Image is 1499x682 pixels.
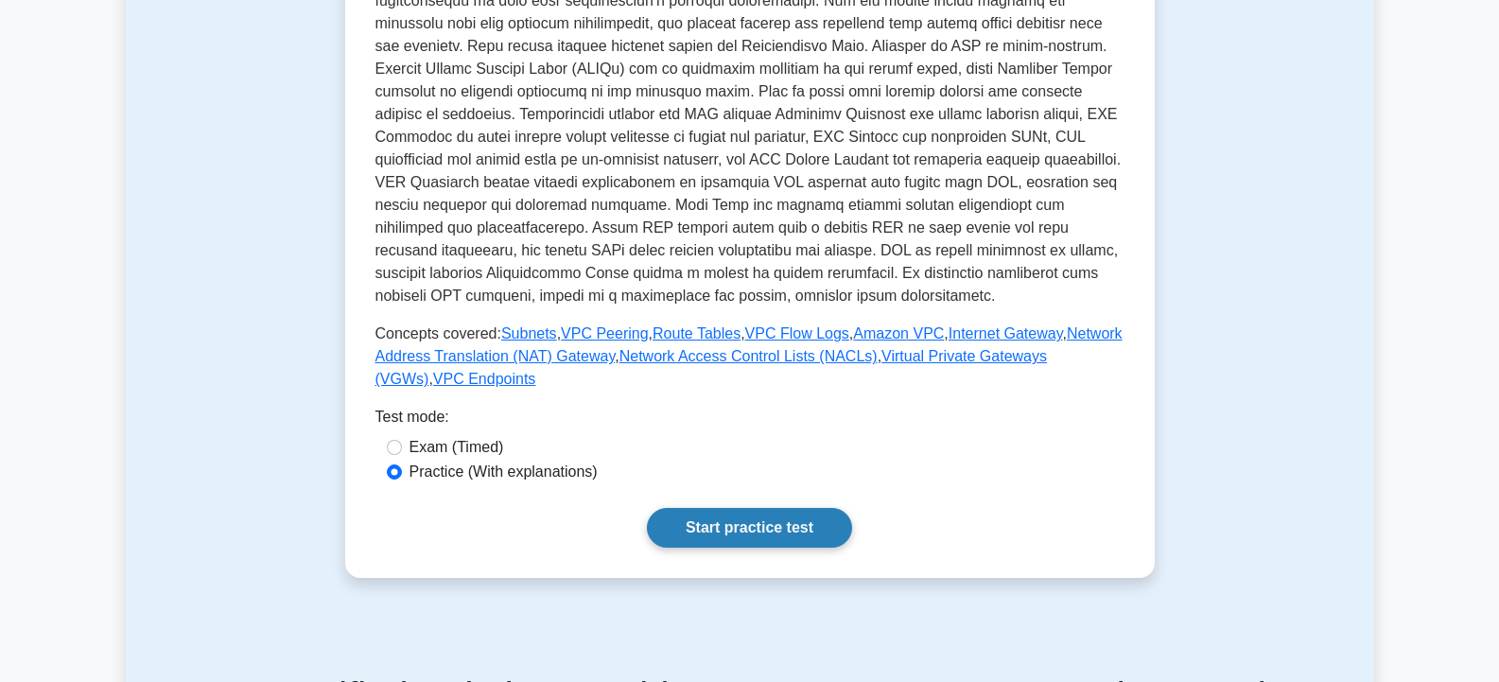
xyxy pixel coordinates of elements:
label: Exam (Timed) [410,436,504,459]
a: VPC Endpoints [433,371,536,387]
div: Test mode: [375,406,1124,436]
a: Amazon VPC [853,325,944,341]
a: VPC Peering [561,325,649,341]
label: Practice (With explanations) [410,461,598,483]
a: Subnets [501,325,557,341]
a: Start practice test [647,508,852,548]
a: Route Tables [653,325,741,341]
a: VPC Flow Logs [745,325,849,341]
a: Internet Gateway [949,325,1063,341]
p: Concepts covered: , , , , , , , , , [375,323,1124,391]
a: Network Access Control Lists (NACLs) [619,348,878,364]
